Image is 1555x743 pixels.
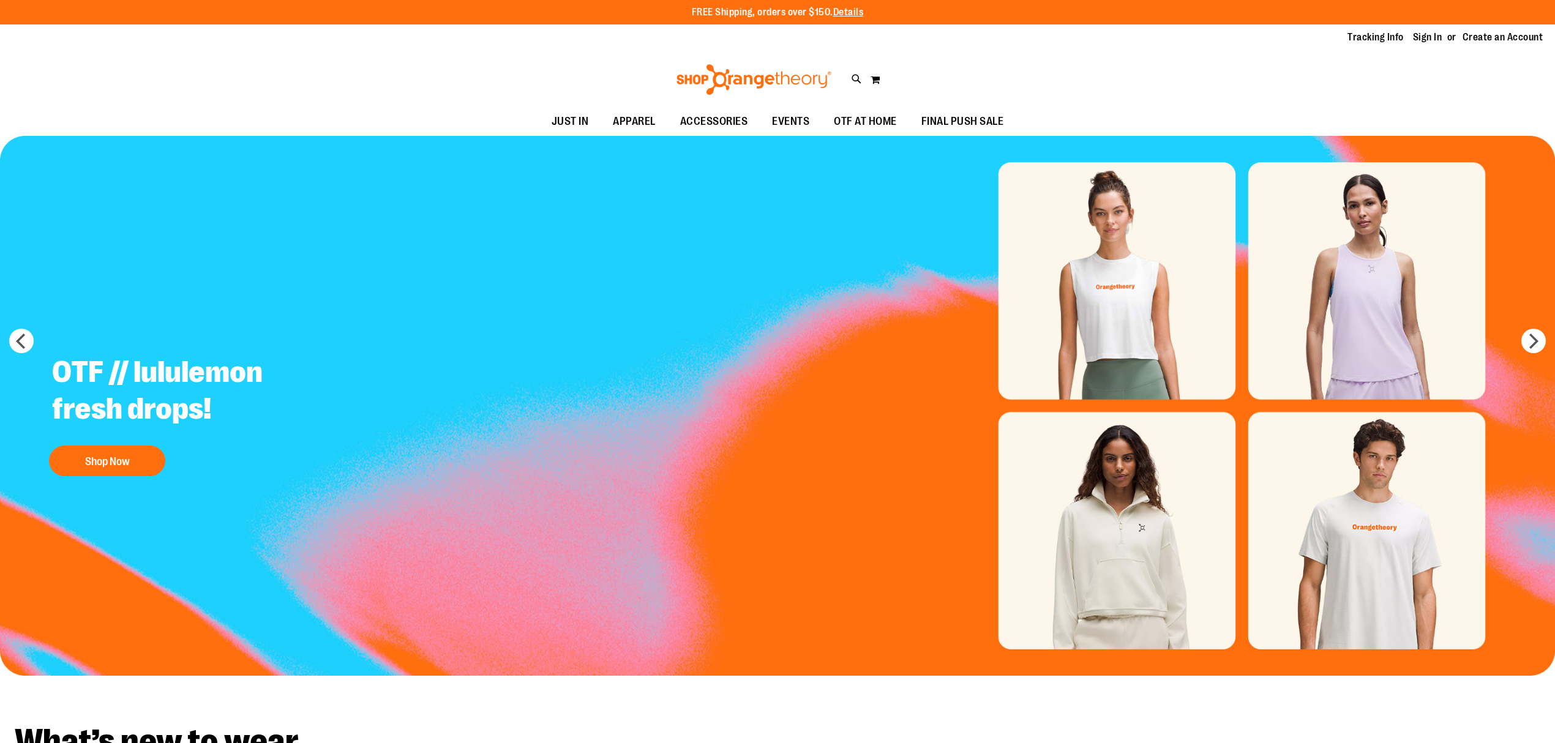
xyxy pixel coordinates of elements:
[613,108,656,135] span: APPAREL
[9,329,34,353] button: prev
[772,108,809,135] span: EVENTS
[692,6,864,20] p: FREE Shipping, orders over $150.
[675,64,833,95] img: Shop Orangetheory
[552,108,589,135] span: JUST IN
[921,108,1004,135] span: FINAL PUSH SALE
[1463,31,1543,44] a: Create an Account
[1347,31,1404,44] a: Tracking Info
[834,108,897,135] span: OTF AT HOME
[833,7,864,18] a: Details
[680,108,748,135] span: ACCESSORIES
[49,446,165,476] button: Shop Now
[1521,329,1546,353] button: next
[43,345,347,439] h2: OTF // lululemon fresh drops!
[1413,31,1442,44] a: Sign In
[43,345,347,482] a: OTF // lululemon fresh drops! Shop Now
